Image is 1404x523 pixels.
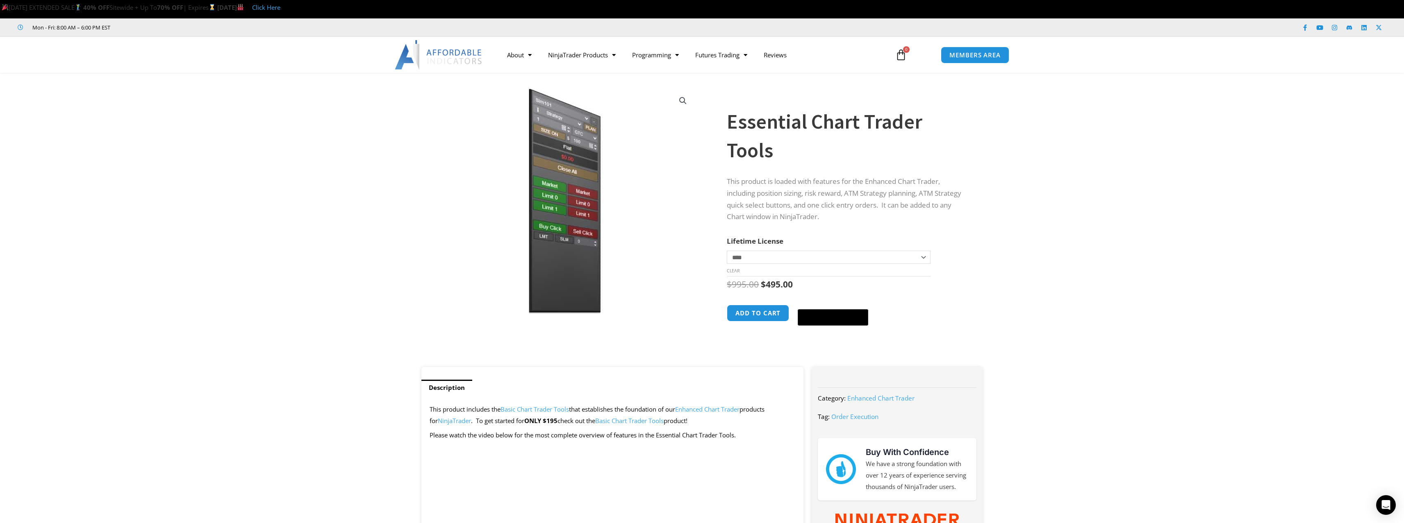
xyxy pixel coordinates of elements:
strong: 40% OFF [83,3,109,11]
a: View full-screen image gallery [676,93,690,108]
label: Lifetime License [727,236,783,246]
span: check out the product! [558,417,687,425]
a: 0 [883,43,919,67]
button: Buy with GPay [798,309,868,326]
a: MEMBERS AREA [941,47,1009,63]
p: This product includes the that establishes the foundation of our products for . To get started for [430,404,796,427]
a: Clear options [727,268,740,274]
div: Open Intercom Messenger [1376,495,1396,515]
a: Enhanced Chart Trader [847,394,915,402]
h1: Essential Chart Trader Tools [727,107,966,165]
a: Reviews [755,45,795,64]
span: 0 [903,46,910,53]
iframe: Customer reviews powered by Trustpilot [122,23,245,32]
span: Mon - Fri: 8:00 AM – 6:00 PM EST [30,23,110,32]
a: Order Execution [831,412,878,421]
a: Futures Trading [687,45,755,64]
nav: Menu [499,45,886,64]
a: Basic Chart Trader Tools [595,417,664,425]
strong: [DATE] [217,3,244,11]
span: MEMBERS AREA [949,52,1001,58]
span: Tag: [818,412,830,421]
strong: ONLY $195 [524,417,558,425]
a: NinjaTrader [438,417,471,425]
strong: 70% OFF [157,3,183,11]
iframe: Secure express checkout frame [796,303,870,307]
p: This product is loaded with features for the Enhanced Chart Trader, including position sizing, ri... [727,176,966,223]
a: Basic Chart Trader Tools [501,405,569,413]
img: ⌛ [209,4,215,10]
img: mark thumbs good 43913 | Affordable Indicators – NinjaTrader [826,454,856,484]
a: NinjaTrader Products [540,45,624,64]
h3: Buy With Confidence [866,446,968,458]
img: LogoAI | Affordable Indicators – NinjaTrader [395,40,483,70]
span: $ [727,278,732,290]
a: About [499,45,540,64]
button: Add to cart [727,305,789,321]
img: 🏭 [237,4,243,10]
iframe: PayPal Message 1 [727,332,966,340]
img: 🏌️‍♂️ [75,4,81,10]
a: Description [421,380,472,396]
p: We have a strong foundation with over 12 years of experience serving thousands of NinjaTrader users. [866,458,968,493]
span: $ [761,278,766,290]
bdi: 995.00 [727,278,759,290]
span: Category: [818,394,846,402]
img: Essential Chart Trader Tools | Affordable Indicators – NinjaTrader [433,87,696,314]
img: 🎉 [2,4,8,10]
a: Click Here [252,3,280,11]
a: Enhanced Chart Trader [675,405,740,413]
p: Please watch the video below for the most complete overview of features in the Essential Chart Tr... [430,430,796,441]
a: Programming [624,45,687,64]
bdi: 495.00 [761,278,793,290]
